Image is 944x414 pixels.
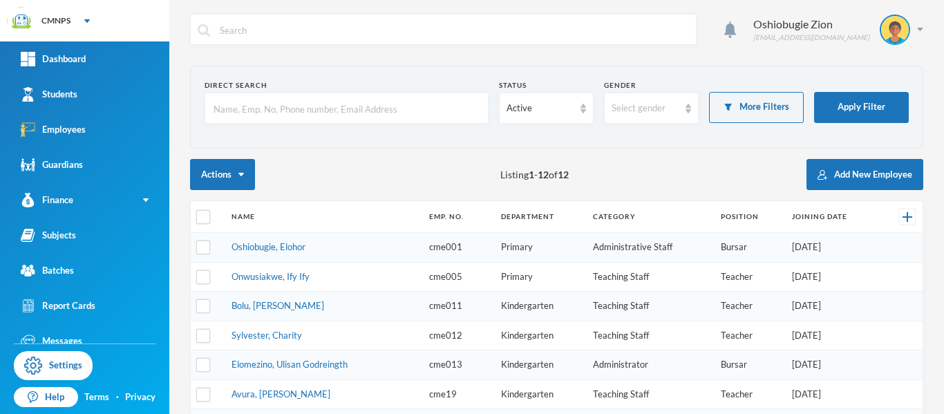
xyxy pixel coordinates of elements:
[586,233,714,263] td: Administrative Staff
[753,32,869,43] div: [EMAIL_ADDRESS][DOMAIN_NAME]
[586,292,714,321] td: Teaching Staff
[500,167,569,182] span: Listing - of
[422,262,494,292] td: cme005
[785,292,880,321] td: [DATE]
[814,92,909,123] button: Apply Filter
[205,80,489,91] div: Direct Search
[785,379,880,409] td: [DATE]
[21,193,73,207] div: Finance
[84,391,109,404] a: Terms
[198,24,210,37] img: search
[612,102,679,115] div: Select gender
[21,228,76,243] div: Subjects
[507,102,574,115] div: Active
[753,16,869,32] div: Oshiobugie Zion
[714,321,785,350] td: Teacher
[21,334,82,348] div: Messages
[494,379,586,409] td: Kindergarten
[881,16,909,44] img: STUDENT
[785,201,880,233] th: Joining Date
[21,52,86,66] div: Dashboard
[21,299,95,313] div: Report Cards
[586,350,714,380] td: Administrator
[709,92,804,123] button: More Filters
[21,263,74,278] div: Batches
[422,292,494,321] td: cme011
[586,321,714,350] td: Teaching Staff
[41,15,70,27] div: CMNPS
[21,158,83,172] div: Guardians
[116,391,119,404] div: ·
[494,262,586,292] td: Primary
[785,233,880,263] td: [DATE]
[714,262,785,292] td: Teacher
[21,122,86,137] div: Employees
[714,350,785,380] td: Bursar
[422,379,494,409] td: cme19
[494,350,586,380] td: Kindergarten
[714,201,785,233] th: Position
[422,350,494,380] td: cme013
[422,201,494,233] th: Emp. No.
[499,80,594,91] div: Status
[903,212,912,222] img: +
[218,15,689,46] input: Search
[494,201,586,233] th: Department
[714,233,785,263] td: Bursar
[785,321,880,350] td: [DATE]
[232,359,348,370] a: Elomezino, Ulisan Godreingth
[232,300,324,311] a: Bolu, [PERSON_NAME]
[785,262,880,292] td: [DATE]
[8,8,35,35] img: logo
[494,321,586,350] td: Kindergarten
[806,159,923,190] button: Add New Employee
[125,391,155,404] a: Privacy
[785,350,880,380] td: [DATE]
[21,87,77,102] div: Students
[586,201,714,233] th: Category
[586,262,714,292] td: Teaching Staff
[232,271,310,282] a: Onwusiakwe, Ify Ify
[190,159,255,190] button: Actions
[422,321,494,350] td: cme012
[494,233,586,263] td: Primary
[232,330,302,341] a: Sylvester, Charity
[232,241,305,252] a: Oshiobugie, Elohor
[586,379,714,409] td: Teaching Staff
[604,80,699,91] div: Gender
[14,387,78,408] a: Help
[422,233,494,263] td: cme001
[538,169,549,180] b: 12
[494,292,586,321] td: Kindergarten
[225,201,422,233] th: Name
[529,169,534,180] b: 1
[714,379,785,409] td: Teacher
[14,351,93,380] a: Settings
[212,93,481,124] input: Name, Emp. No, Phone number, Email Address
[714,292,785,321] td: Teacher
[232,388,330,399] a: Avura, [PERSON_NAME]
[558,169,569,180] b: 12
